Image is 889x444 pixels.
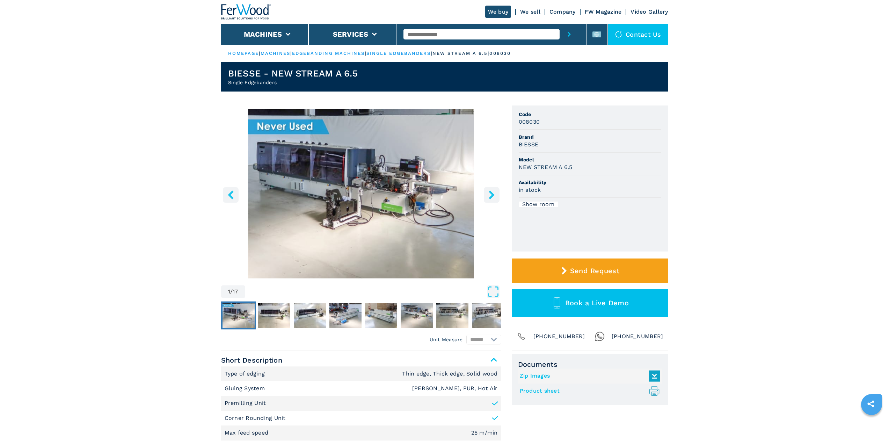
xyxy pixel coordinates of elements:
img: 639e792f30bdcb2b0ef7653d1cadeeec [294,303,326,328]
button: right-button [484,187,500,203]
h3: BIESSE [519,140,539,148]
span: Short Description [221,354,501,366]
img: Ferwood [221,4,271,20]
button: Go to Slide 1 [221,301,256,329]
img: Phone [517,332,526,341]
a: We buy [485,6,511,18]
button: Go to Slide 4 [328,301,363,329]
img: Whatsapp [595,332,605,341]
em: Unit Measure [430,336,463,343]
span: Book a Live Demo [565,299,629,307]
em: Thin edge, Thick edge, Solid wood [402,371,497,377]
span: | [365,51,366,56]
a: We sell [520,8,540,15]
img: 0f224fab66445113ae1c1c9a9a60b9ed [223,303,255,328]
a: HOMEPAGE [228,51,259,56]
p: 008030 [489,50,511,57]
button: submit-button [560,24,579,45]
span: | [259,51,260,56]
span: 1 [228,289,230,294]
span: | [290,51,292,56]
span: Documents [518,360,662,369]
a: sharethis [862,395,880,413]
a: Zip Images [520,370,657,382]
span: / [230,289,233,294]
em: [PERSON_NAME], PUR, Hot Air [412,386,498,391]
img: 6a65efe262608d96ca6465372fbf53ac [436,303,468,328]
div: Contact us [608,24,668,45]
button: Go to Slide 5 [364,301,399,329]
img: 4a8861d02defd571c35ff8b79eb2e36e [365,303,397,328]
span: Code [519,111,661,118]
span: Send Request [570,267,619,275]
em: 25 m/min [471,430,498,436]
iframe: Chat [859,413,884,439]
img: 32612b326202130bd214aeae471c775b [401,303,433,328]
p: Corner Rounding Unit [225,414,286,422]
a: Video Gallery [631,8,668,15]
p: Premilling Unit [225,399,266,407]
h3: NEW STREAM A 6.5 [519,163,573,171]
a: edgebanding machines [292,51,365,56]
a: single edgebanders [366,51,431,56]
p: Type of edging [225,370,267,378]
h2: Single Edgebanders [228,79,358,86]
h3: in stock [519,186,541,194]
span: 17 [233,289,238,294]
img: 9420e518d3d3bc1c02bc16b7e7f7bc6b [329,303,362,328]
p: Max feed speed [225,429,270,437]
span: Availability [519,179,661,186]
button: Book a Live Demo [512,289,668,317]
img: a6b6a7132f8a142ed6aa7ef1946c3fcf [258,303,290,328]
button: Open Fullscreen [247,285,500,298]
span: | [431,51,432,56]
button: Go to Slide 7 [435,301,470,329]
a: machines [261,51,291,56]
img: 3c3d47521e0782155f044d444caa1d36 [472,303,504,328]
nav: Thumbnail Navigation [221,301,501,329]
h3: 008030 [519,118,540,126]
span: Model [519,156,661,163]
a: Company [549,8,576,15]
span: [PHONE_NUMBER] [533,332,585,341]
button: Go to Slide 6 [399,301,434,329]
a: Product sheet [520,385,657,397]
button: Go to Slide 3 [292,301,327,329]
button: Go to Slide 2 [257,301,292,329]
div: Go to Slide 1 [221,109,501,278]
p: Gluing System [225,385,267,392]
div: Show room [519,202,558,207]
h1: BIESSE - NEW STREAM A 6.5 [228,68,358,79]
button: Go to Slide 8 [471,301,505,329]
img: Single Edgebanders BIESSE NEW STREAM A 6.5 [221,109,501,278]
img: Contact us [615,31,622,38]
p: new stream a 6.5 | [432,50,490,57]
span: Brand [519,133,661,140]
button: Send Request [512,259,668,283]
a: FW Magazine [585,8,622,15]
button: Services [333,30,369,38]
button: left-button [223,187,239,203]
button: Machines [244,30,282,38]
span: [PHONE_NUMBER] [612,332,663,341]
